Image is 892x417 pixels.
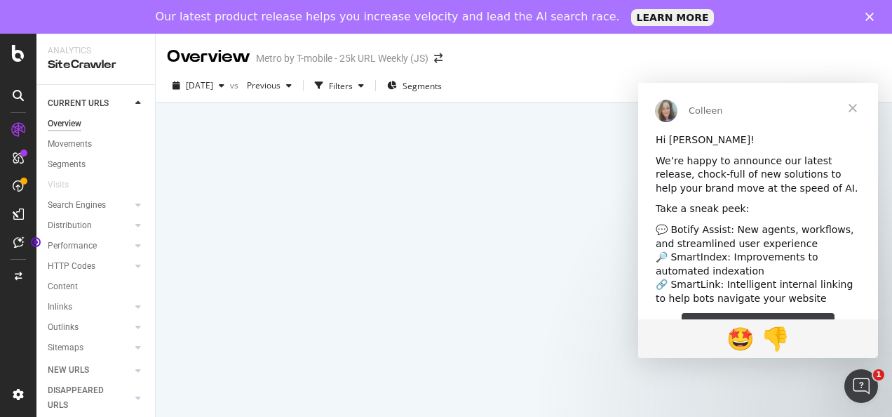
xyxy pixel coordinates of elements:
[48,198,106,213] div: Search Engines
[167,45,250,69] div: Overview
[48,137,92,152] div: Movements
[48,137,145,152] a: Movements
[48,96,109,111] div: CURRENT URLS
[48,157,86,172] div: Segments
[48,239,131,253] a: Performance
[48,279,78,294] div: Content
[638,83,878,358] iframe: Intercom live chat message
[48,363,131,378] a: NEW URLS
[48,45,144,57] div: Analytics
[29,236,42,249] div: Tooltip anchor
[48,320,131,335] a: Outlinks
[329,80,353,92] div: Filters
[631,9,715,26] a: LEARN MORE
[48,259,95,274] div: HTTP Codes
[156,10,620,24] div: Our latest product release helps you increase velocity and lead the AI search race.
[230,79,241,91] span: vs
[48,117,81,131] div: Overview
[186,79,213,91] span: 2025 Aug. 29th
[48,178,69,192] div: Visits
[403,80,442,92] span: Segments
[241,79,281,91] span: Previous
[309,74,370,97] button: Filters
[48,239,97,253] div: Performance
[48,279,145,294] a: Content
[48,218,92,233] div: Distribution
[241,74,297,97] button: Previous
[844,369,878,403] iframe: Intercom live chat
[48,300,131,315] a: Inlinks
[48,259,131,274] a: HTTP Codes
[48,300,72,315] div: Inlinks
[48,96,131,111] a: CURRENT URLS
[48,117,145,131] a: Overview
[48,57,144,73] div: SiteCrawler
[865,13,879,21] div: Close
[873,369,884,380] span: 1
[48,383,131,413] a: DISAPPEARED URLS
[256,51,428,65] div: Metro by T-mobile - 25k URL Weekly (JS)
[167,74,230,97] button: [DATE]
[48,157,145,172] a: Segments
[381,74,447,97] button: Segments
[48,178,83,192] a: Visits
[48,218,131,233] a: Distribution
[48,363,89,378] div: NEW URLS
[434,53,442,63] div: arrow-right-arrow-left
[48,340,131,355] a: Sitemaps
[48,198,131,213] a: Search Engines
[48,383,119,413] div: DISAPPEARED URLS
[48,320,79,335] div: Outlinks
[48,340,83,355] div: Sitemaps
